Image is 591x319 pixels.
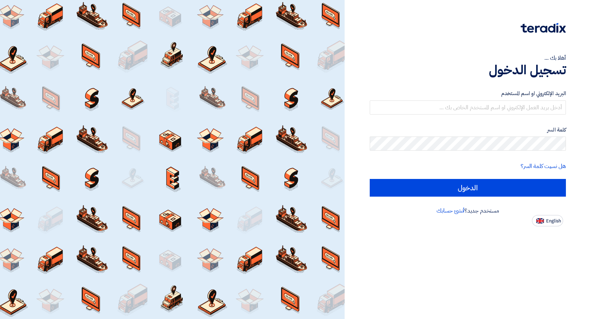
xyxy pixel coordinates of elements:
[437,207,464,215] a: أنشئ حسابك
[370,89,566,98] label: البريد الإلكتروني او اسم المستخدم
[370,54,566,62] div: أهلا بك ...
[532,215,563,226] button: English
[521,162,566,170] a: هل نسيت كلمة السر؟
[370,62,566,78] h1: تسجيل الدخول
[521,23,566,33] img: Teradix logo
[546,219,561,224] span: English
[536,218,544,224] img: en-US.png
[370,100,566,115] input: أدخل بريد العمل الإلكتروني او اسم المستخدم الخاص بك ...
[370,126,566,134] label: كلمة السر
[370,207,566,215] div: مستخدم جديد؟
[370,179,566,197] input: الدخول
